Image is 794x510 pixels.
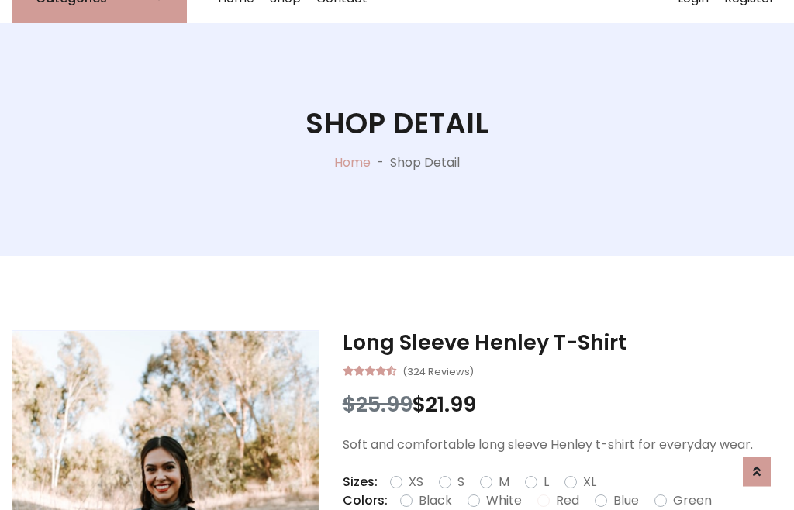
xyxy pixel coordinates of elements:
[343,392,782,417] h3: $
[343,330,782,355] h3: Long Sleeve Henley T-Shirt
[556,491,579,510] label: Red
[343,390,413,419] span: $25.99
[402,361,474,380] small: (324 Reviews)
[486,491,522,510] label: White
[613,491,639,510] label: Blue
[343,436,782,454] p: Soft and comfortable long sleeve Henley t-shirt for everyday wear.
[306,106,488,141] h1: Shop Detail
[343,473,378,491] p: Sizes:
[343,491,388,510] p: Colors:
[499,473,509,491] label: M
[390,153,460,172] p: Shop Detail
[334,153,371,171] a: Home
[409,473,423,491] label: XS
[371,153,390,172] p: -
[583,473,596,491] label: XL
[544,473,549,491] label: L
[426,390,476,419] span: 21.99
[419,491,452,510] label: Black
[673,491,712,510] label: Green
[457,473,464,491] label: S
